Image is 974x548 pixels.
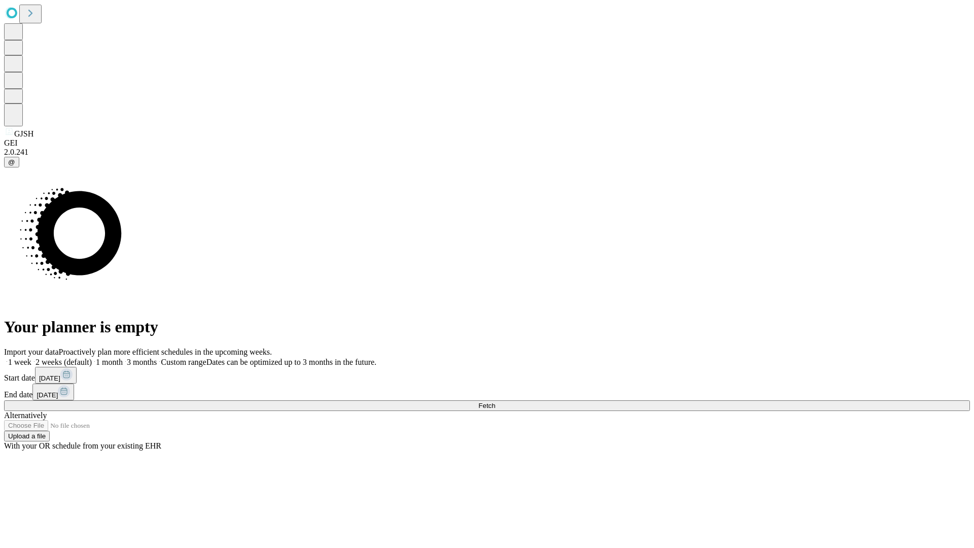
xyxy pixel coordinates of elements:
span: Proactively plan more efficient schedules in the upcoming weeks. [59,348,272,356]
span: 1 week [8,358,31,366]
span: Import your data [4,348,59,356]
span: GJSH [14,129,33,138]
div: GEI [4,139,970,148]
span: 3 months [127,358,157,366]
span: [DATE] [37,391,58,399]
span: Custom range [161,358,206,366]
span: [DATE] [39,374,60,382]
span: 2 weeks (default) [36,358,92,366]
button: [DATE] [35,367,77,384]
span: Dates can be optimized up to 3 months in the future. [206,358,376,366]
h1: Your planner is empty [4,318,970,336]
button: @ [4,157,19,167]
span: With your OR schedule from your existing EHR [4,441,161,450]
span: 1 month [96,358,123,366]
div: Start date [4,367,970,384]
div: End date [4,384,970,400]
span: Alternatively [4,411,47,420]
button: Upload a file [4,431,50,441]
button: [DATE] [32,384,74,400]
span: @ [8,158,15,166]
div: 2.0.241 [4,148,970,157]
button: Fetch [4,400,970,411]
span: Fetch [478,402,495,409]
